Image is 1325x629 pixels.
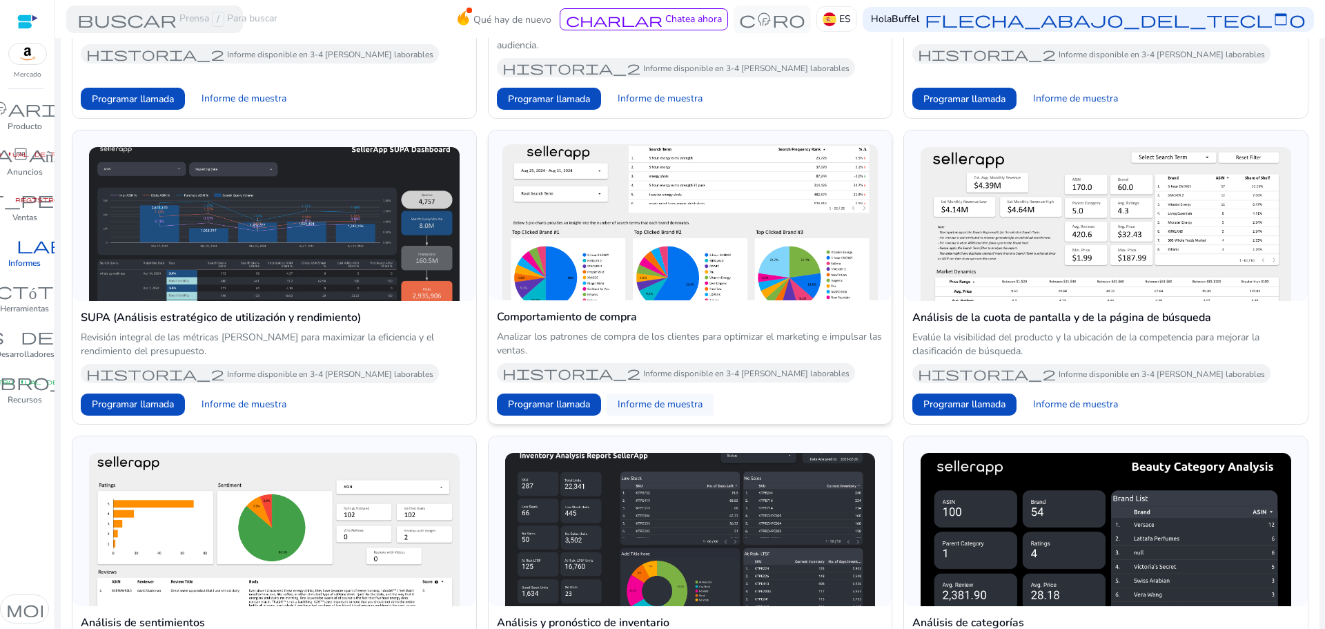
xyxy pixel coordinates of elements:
[1022,394,1129,416] button: Informe de muestra
[918,46,1056,62] font: historia_2
[9,43,46,64] img: amazon.svg
[14,70,41,79] font: Mercado
[923,93,1005,106] font: Programar llamada
[912,331,1259,358] font: Evalúe la visibilidad del producto y la ubicación de la competencia para mejorar la clasificación...
[179,12,209,25] font: Prensa
[643,63,850,74] font: Informe disponible en 3-4 [PERSON_NAME] laborables
[497,309,637,325] font: Comportamiento de compra
[665,12,722,26] font: Chatea ahora
[607,88,714,110] button: Informe de muestra
[227,369,433,380] font: Informe disponible en 3-4 [PERSON_NAME] laborables
[560,8,728,30] button: charlarChatea ahora
[925,10,1306,29] font: flecha_abajo_del_teclado
[92,93,174,106] font: Programar llamada
[1059,49,1265,60] font: Informe disponible en 3-4 [PERSON_NAME] laborables
[1033,398,1118,411] font: Informe de muestra
[202,92,286,105] font: Informe de muestra
[508,93,590,106] font: Programar llamada
[918,365,1056,382] font: historia_2
[912,394,1017,416] button: Programar llamada
[1059,369,1265,380] font: Informe disponible en 3-4 [PERSON_NAME] laborables
[839,12,851,26] font: ES
[607,394,714,416] button: Informe de muestra
[86,46,224,62] font: historia_2
[923,398,1005,411] font: Programar llamada
[8,121,42,132] font: Producto
[190,394,297,416] button: Informe de muestra
[618,398,703,411] font: Informe de muestra
[1022,88,1129,110] button: Informe de muestra
[190,88,297,110] button: Informe de muestra
[12,212,37,223] font: Ventas
[202,398,286,411] font: Informe de muestra
[618,92,703,105] font: Informe de muestra
[473,13,551,26] font: Qué hay de nuevo
[497,394,601,416] button: Programar llamada
[912,310,1211,325] font: Análisis de la cuota de pantalla y de la página de búsqueda
[8,394,42,405] font: Recursos
[81,88,185,110] button: Programar llamada
[6,599,188,619] font: modo oscuro
[497,11,882,52] font: El informe de AMC ofrece a los anunciantes información confidencial sobre el rendimiento de las c...
[86,365,224,382] font: historia_2
[643,368,850,379] font: Informe disponible en 3-4 [PERSON_NAME] laborables
[734,6,811,33] button: centro
[739,10,805,29] font: centro
[81,310,361,325] font: SUPA (Análisis estratégico de utilización y rendimiento)
[823,12,836,26] img: es.svg
[508,398,590,411] font: Programar llamada
[7,166,43,177] font: Anuncios
[8,258,41,269] font: Informes
[217,12,219,26] font: /
[1033,92,1118,105] font: Informe de muestra
[92,398,174,411] font: Programar llamada
[497,330,882,357] font: Analizar los patrones de compra de los clientes para optimizar el marketing e impulsar las ventas.
[892,12,919,26] font: Buffel
[871,12,892,26] font: Hola
[227,49,433,60] font: Informe disponible en 3-4 [PERSON_NAME] laborables
[15,196,137,203] font: registro manual de fibra
[566,12,662,28] font: charlar
[502,59,640,76] font: historia_2
[227,12,277,25] font: Para buscar
[81,394,185,416] button: Programar llamada
[912,88,1017,110] button: Programar llamada
[77,10,177,29] font: buscar
[81,331,434,358] font: Revisión integral de las métricas [PERSON_NAME] para maximizar la eficiencia y el rendimiento del...
[497,88,601,110] button: Programar llamada
[502,365,640,381] font: historia_2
